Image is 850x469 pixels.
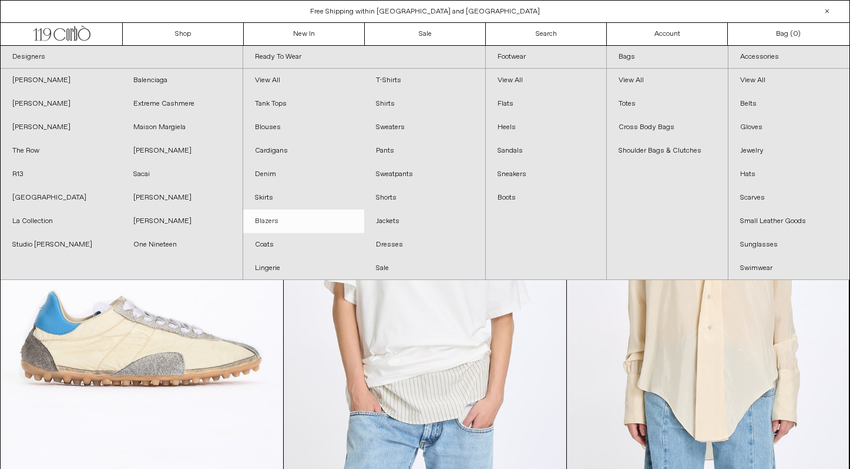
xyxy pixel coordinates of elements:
a: [GEOGRAPHIC_DATA] [1,186,122,210]
a: [PERSON_NAME] [122,139,243,163]
span: 0 [793,29,798,39]
a: [PERSON_NAME] [1,69,122,92]
a: Blazers [243,210,364,233]
a: Shop [123,23,244,45]
a: Lingerie [243,257,364,280]
a: Sneakers [486,163,607,186]
a: Sweaters [364,116,485,139]
a: Cross Body Bags [607,116,728,139]
a: One Nineteen [122,233,243,257]
a: Sacai [122,163,243,186]
a: Heels [486,116,607,139]
a: Free Shipping within [GEOGRAPHIC_DATA] and [GEOGRAPHIC_DATA] [310,7,540,16]
a: Jackets [364,210,485,233]
a: Sale [364,257,485,280]
a: View All [607,69,728,92]
a: [PERSON_NAME] [122,210,243,233]
a: Extreme Cashmere [122,92,243,116]
a: View All [243,69,364,92]
a: Accessories [728,46,849,69]
a: T-Shirts [364,69,485,92]
a: Shorts [364,186,485,210]
a: R13 [1,163,122,186]
a: [PERSON_NAME] [1,116,122,139]
a: View All [728,69,849,92]
a: Small Leather Goods [728,210,849,233]
a: The Row [1,139,122,163]
a: Balenciaga [122,69,243,92]
a: Account [607,23,728,45]
a: Denim [243,163,364,186]
a: Gloves [728,116,849,139]
a: Sandals [486,139,607,163]
a: Tank Tops [243,92,364,116]
a: Coats [243,233,364,257]
a: Swimwear [728,257,849,280]
a: Ready To Wear [243,46,485,69]
a: Footwear [486,46,607,69]
a: [PERSON_NAME] [1,92,122,116]
a: Jewelry [728,139,849,163]
a: Totes [607,92,728,116]
a: Shirts [364,92,485,116]
span: ) [793,29,801,39]
a: Search [486,23,607,45]
a: Pants [364,139,485,163]
a: Bag () [728,23,849,45]
a: Cardigans [243,139,364,163]
a: New In [244,23,365,45]
a: Scarves [728,186,849,210]
a: Maison Margiela [122,116,243,139]
a: Bags [607,46,728,69]
a: Sale [365,23,486,45]
a: Belts [728,92,849,116]
a: Sweatpants [364,163,485,186]
a: Boots [486,186,607,210]
a: Hats [728,163,849,186]
a: La Collection [1,210,122,233]
a: View All [486,69,607,92]
a: Sunglasses [728,233,849,257]
a: Shoulder Bags & Clutches [607,139,728,163]
a: Flats [486,92,607,116]
a: Dresses [364,233,485,257]
a: Studio [PERSON_NAME] [1,233,122,257]
a: [PERSON_NAME] [122,186,243,210]
a: Designers [1,46,243,69]
a: Skirts [243,186,364,210]
a: Blouses [243,116,364,139]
